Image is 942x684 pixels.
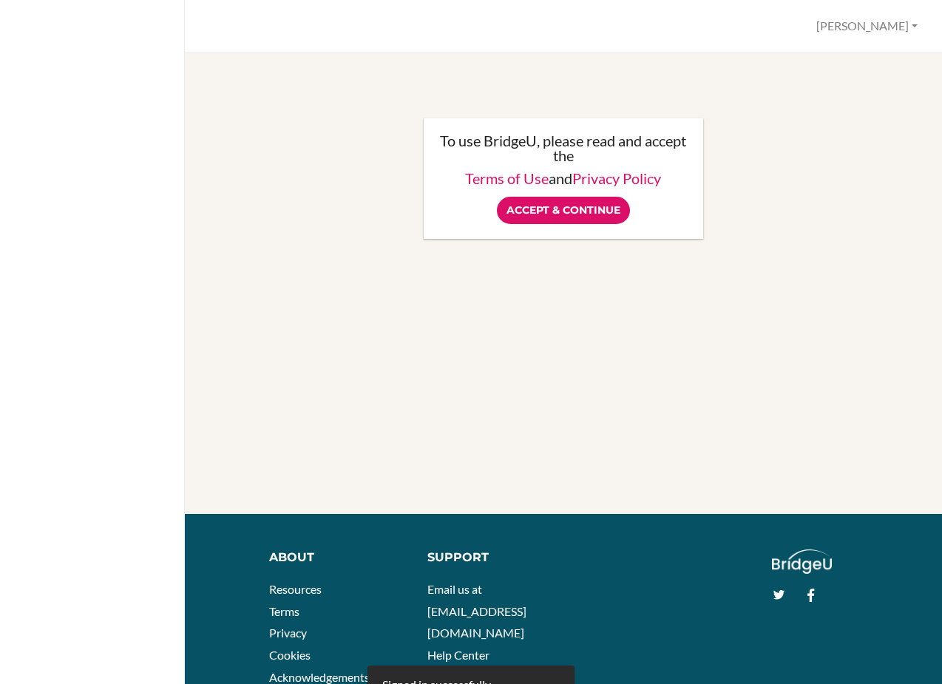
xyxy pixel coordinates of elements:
[269,626,307,640] a: Privacy
[269,549,405,566] div: About
[427,549,553,566] div: Support
[427,648,489,662] a: Help Center
[269,582,322,596] a: Resources
[438,133,688,163] p: To use BridgeU, please read and accept the
[497,197,630,224] input: Accept & Continue
[810,13,924,40] button: [PERSON_NAME]
[269,648,311,662] a: Cookies
[269,604,299,618] a: Terms
[465,169,549,187] a: Terms of Use
[572,169,661,187] a: Privacy Policy
[438,171,688,186] p: and
[772,549,832,574] img: logo_white@2x-f4f0deed5e89b7ecb1c2cc34c3e3d731f90f0f143d5ea2071677605dd97b5244.png
[427,582,526,640] a: Email us at [EMAIL_ADDRESS][DOMAIN_NAME]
